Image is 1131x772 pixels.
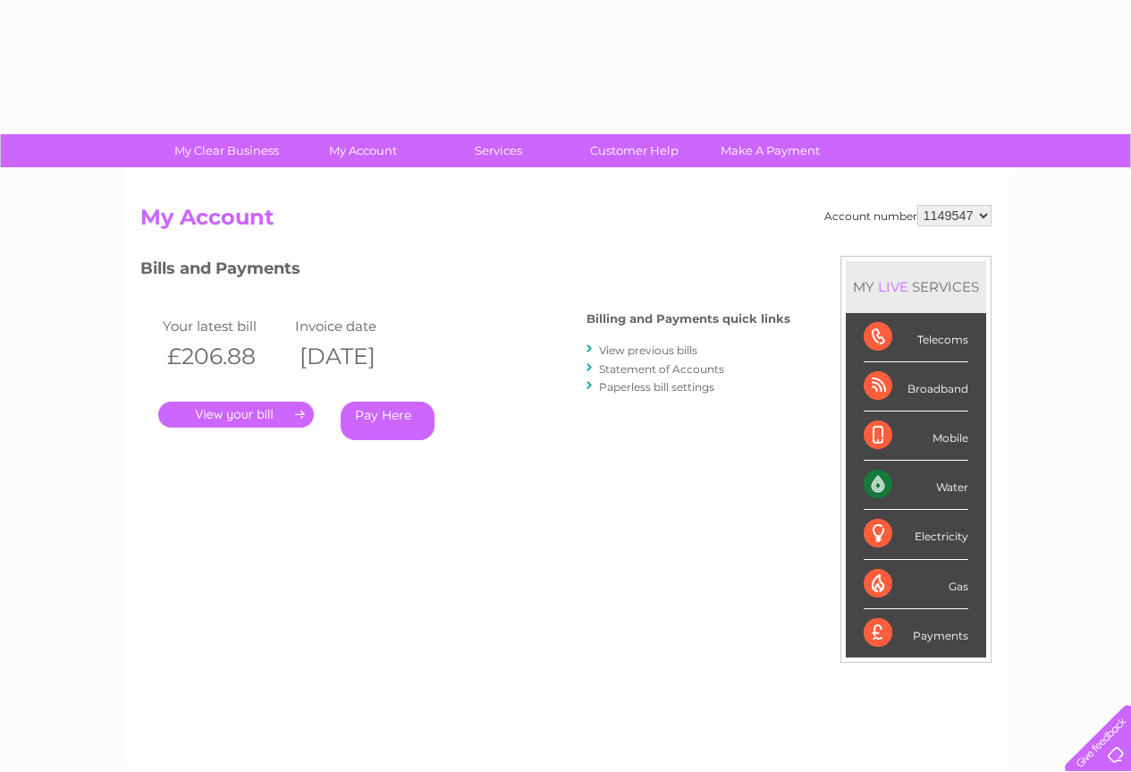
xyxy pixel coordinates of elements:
div: LIVE [874,278,912,295]
div: Mobile [864,411,968,461]
a: My Clear Business [153,134,300,167]
div: Account number [824,205,992,226]
div: Gas [864,560,968,609]
div: Payments [864,609,968,657]
div: MY SERVICES [846,261,986,312]
div: Broadband [864,362,968,411]
a: Paperless bill settings [599,380,714,394]
th: [DATE] [291,338,424,375]
a: Statement of Accounts [599,362,724,376]
td: Your latest bill [158,314,291,338]
a: Pay Here [341,402,435,440]
div: Water [864,461,968,510]
h2: My Account [140,205,992,239]
h4: Billing and Payments quick links [587,312,790,326]
div: Electricity [864,510,968,559]
div: Telecoms [864,313,968,362]
a: Customer Help [561,134,708,167]
a: My Account [289,134,436,167]
a: Services [425,134,572,167]
th: £206.88 [158,338,291,375]
td: Invoice date [291,314,424,338]
a: View previous bills [599,344,697,357]
h3: Bills and Payments [140,256,790,287]
a: . [158,402,314,428]
a: Make A Payment [696,134,844,167]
